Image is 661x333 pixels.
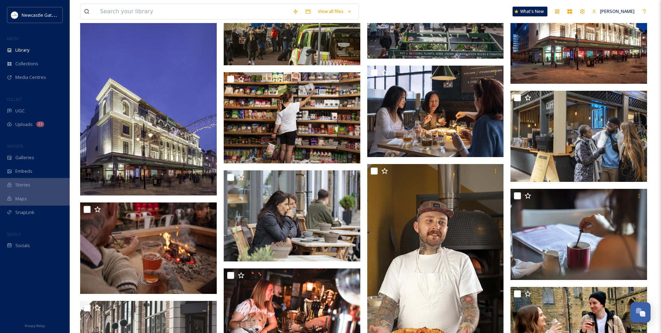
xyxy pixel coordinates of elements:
img: 102 NGI.JPG [367,66,504,157]
div: 22 [36,121,44,127]
span: Maps [15,195,27,202]
span: Galleries [15,154,34,161]
span: Library [15,47,29,53]
span: WIDGETS [7,143,23,149]
a: Privacy Policy [25,321,45,330]
input: Search your library [97,4,289,19]
span: Collections [15,60,38,67]
img: 088 NGI Gateway Newcastle.JPG [510,91,647,182]
span: Newcastle Gateshead Initiative [22,12,86,18]
span: Stories [15,182,30,188]
span: COLLECT [7,97,22,102]
span: SnapLink [15,209,34,216]
img: cafe-culture-on-heaton-road-newcastle_51554188020_o.jpg [224,170,360,262]
a: What's New [513,7,547,16]
span: SOCIALS [7,231,21,237]
span: Embeds [15,168,32,175]
span: Privacy Policy [25,324,45,328]
img: ernest-ouseburn-newcastle_51854534495_o.jpg [510,189,647,280]
span: MEDIA [7,36,19,41]
span: [PERSON_NAME] [600,8,635,14]
img: DqD9wEUd_400x400.jpg [11,12,18,18]
span: Media Centres [15,74,46,81]
img: arch-2-firepit-ouseburn_51852900377_o.jpg [80,202,217,294]
span: UGC [15,108,25,114]
span: Uploads [15,121,33,128]
img: 121-grocery-shops-are-a-colourful-place-on-chillingham-road_51552338017_o.jpg [224,72,360,164]
a: View all files [314,5,355,18]
span: Socials [15,242,30,249]
a: [PERSON_NAME] [589,5,638,18]
button: Open Chat [630,302,651,323]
